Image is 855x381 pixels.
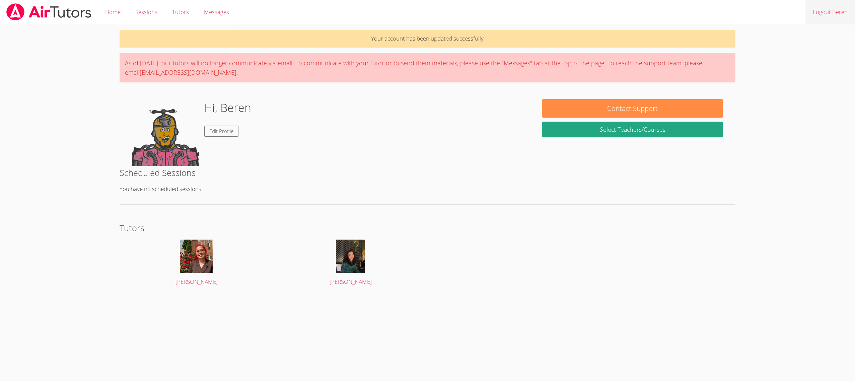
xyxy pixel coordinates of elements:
p: You have no scheduled sessions [120,184,735,194]
h2: Tutors [120,221,735,234]
h1: Hi, Beren [204,99,251,116]
p: Your account has been updated successfully [120,30,735,48]
span: Messages [204,8,229,16]
img: avatar.png [336,240,365,273]
img: default.png [132,99,199,166]
a: [PERSON_NAME] [132,240,261,287]
a: [PERSON_NAME] [286,240,415,287]
a: Edit Profile [204,126,238,137]
img: airtutors_banner-c4298cdbf04f3fff15de1276eac7730deb9818008684d7c2e4769d2f7ddbe033.png [6,3,92,20]
img: IMG_2886.jpg [180,240,213,273]
span: [PERSON_NAME] [330,278,372,285]
a: Select Teachers/Courses [542,122,723,137]
div: As of [DATE], our tutors will no longer communicate via email. To communicate with your tutor or ... [120,53,735,82]
button: Contact Support [542,99,723,118]
h2: Scheduled Sessions [120,166,735,179]
span: [PERSON_NAME] [175,278,218,285]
